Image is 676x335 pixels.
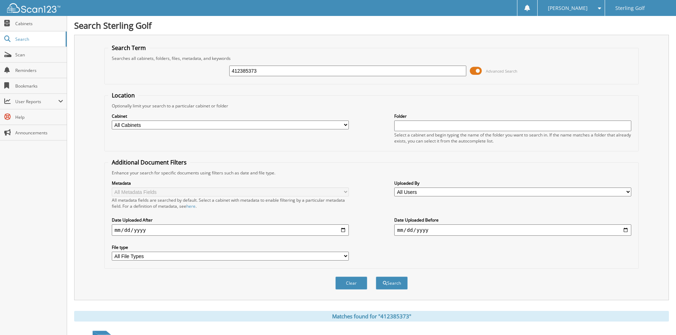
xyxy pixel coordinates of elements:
[15,83,63,89] span: Bookmarks
[376,277,408,290] button: Search
[108,170,635,176] div: Enhance your search for specific documents using filters such as date and file type.
[74,19,669,31] h1: Search Sterling Golf
[112,224,349,236] input: start
[615,6,645,10] span: Sterling Golf
[112,180,349,186] label: Metadata
[15,130,63,136] span: Announcements
[394,180,631,186] label: Uploaded By
[15,99,58,105] span: User Reports
[112,197,349,209] div: All metadata fields are searched by default. Select a cabinet with metadata to enable filtering b...
[186,203,196,209] a: here
[15,114,63,120] span: Help
[548,6,588,10] span: [PERSON_NAME]
[15,21,63,27] span: Cabinets
[108,55,635,61] div: Searches all cabinets, folders, files, metadata, and keywords
[15,36,62,42] span: Search
[74,311,669,322] div: Matches found for "412385373"
[112,244,349,250] label: File type
[394,132,631,144] div: Select a cabinet and begin typing the name of the folder you want to search in. If the name match...
[112,113,349,119] label: Cabinet
[394,113,631,119] label: Folder
[15,67,63,73] span: Reminders
[7,3,60,13] img: scan123-logo-white.svg
[108,44,149,52] legend: Search Term
[112,217,349,223] label: Date Uploaded After
[108,158,190,166] legend: Additional Document Filters
[108,91,138,99] legend: Location
[394,217,631,223] label: Date Uploaded Before
[335,277,367,290] button: Clear
[15,52,63,58] span: Scan
[486,68,517,74] span: Advanced Search
[108,103,635,109] div: Optionally limit your search to a particular cabinet or folder
[394,224,631,236] input: end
